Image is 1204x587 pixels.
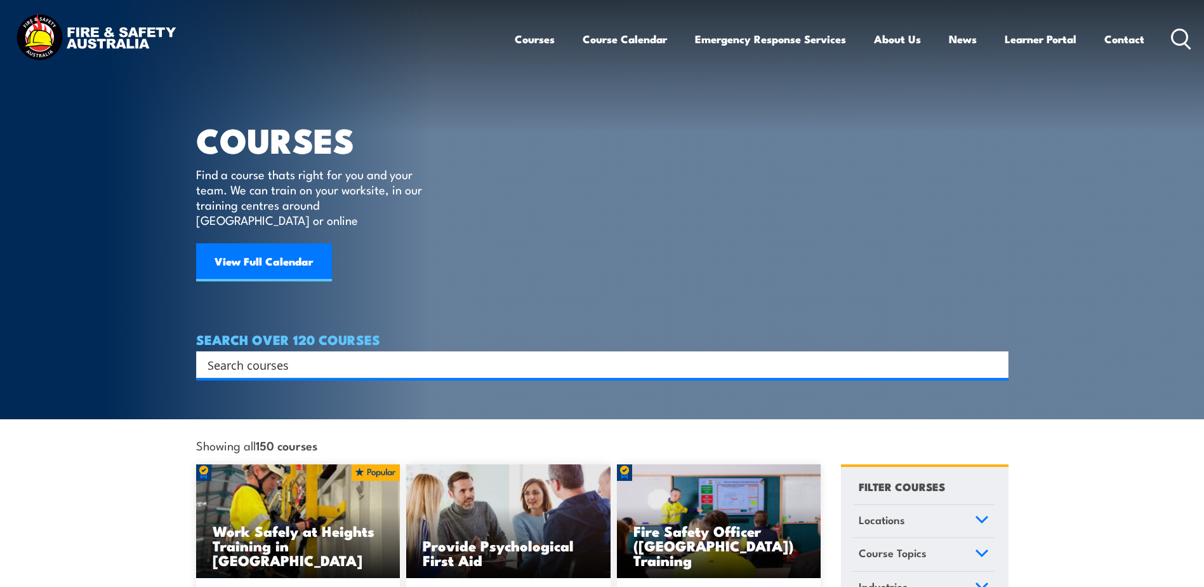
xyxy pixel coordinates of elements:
[949,22,977,56] a: News
[859,544,927,562] span: Course Topics
[423,538,594,567] h3: Provide Psychological First Aid
[617,464,821,579] a: Fire Safety Officer ([GEOGRAPHIC_DATA]) Training
[853,538,995,571] a: Course Topics
[210,356,983,374] form: Search form
[406,464,611,579] img: Mental Health First Aid Training Course from Fire & Safety Australia
[853,505,995,538] a: Locations
[859,511,905,529] span: Locations
[196,464,400,579] a: Work Safely at Heights Training in [GEOGRAPHIC_DATA]
[583,22,667,56] a: Course Calendar
[515,22,555,56] a: Courses
[1104,22,1144,56] a: Contact
[196,332,1009,346] h4: SEARCH OVER 120 COURSES
[406,464,611,579] a: Provide Psychological First Aid
[196,464,400,579] img: Work Safely at Heights Training (1)
[1005,22,1076,56] a: Learner Portal
[213,523,384,567] h3: Work Safely at Heights Training in [GEOGRAPHIC_DATA]
[196,125,440,154] h1: COURSES
[859,478,945,495] h4: FILTER COURSES
[196,243,332,281] a: View Full Calendar
[695,22,846,56] a: Emergency Response Services
[196,438,317,452] span: Showing all
[256,436,317,454] strong: 150 courses
[617,464,821,579] img: Fire Safety Advisor
[874,22,921,56] a: About Us
[986,356,1004,374] button: Search magnifier button
[633,523,805,567] h3: Fire Safety Officer ([GEOGRAPHIC_DATA]) Training
[208,355,981,374] input: Search input
[196,166,428,227] p: Find a course thats right for you and your team. We can train on your worksite, in our training c...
